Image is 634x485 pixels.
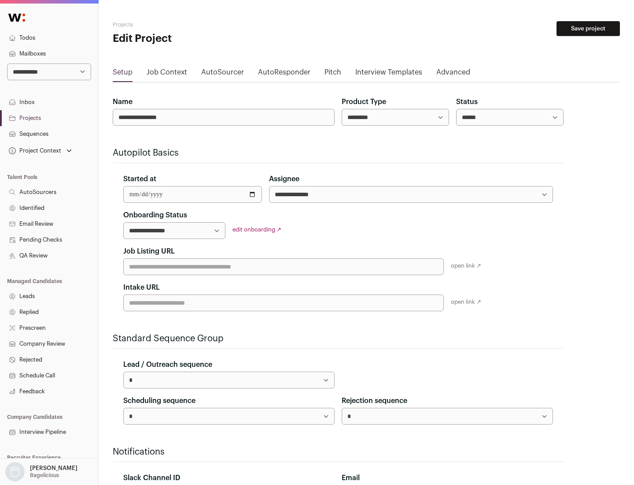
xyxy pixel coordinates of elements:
[4,9,30,26] img: Wellfound
[342,473,553,483] div: Email
[123,174,156,184] label: Started at
[5,462,25,481] img: nopic.png
[123,359,212,370] label: Lead / Outreach sequence
[269,174,299,184] label: Assignee
[456,97,478,107] label: Status
[258,67,310,81] a: AutoResponder
[201,67,244,81] a: AutoSourcer
[123,395,195,406] label: Scheduling sequence
[4,462,79,481] button: Open dropdown
[113,32,282,46] h1: Edit Project
[123,473,180,483] label: Slack Channel ID
[232,227,281,232] a: edit onboarding ↗
[436,67,470,81] a: Advanced
[342,97,386,107] label: Product Type
[557,21,620,36] button: Save project
[113,97,133,107] label: Name
[355,67,422,81] a: Interview Templates
[30,465,77,472] p: [PERSON_NAME]
[113,147,564,159] h2: Autopilot Basics
[113,21,282,28] h2: Projects
[147,67,187,81] a: Job Context
[7,147,61,154] div: Project Context
[342,395,407,406] label: Rejection sequence
[113,332,564,345] h2: Standard Sequence Group
[30,472,59,479] p: Bagelicious
[123,282,160,293] label: Intake URL
[113,67,133,81] a: Setup
[324,67,341,81] a: Pitch
[7,145,74,157] button: Open dropdown
[123,246,175,257] label: Job Listing URL
[123,210,187,220] label: Onboarding Status
[113,446,564,458] h2: Notifications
